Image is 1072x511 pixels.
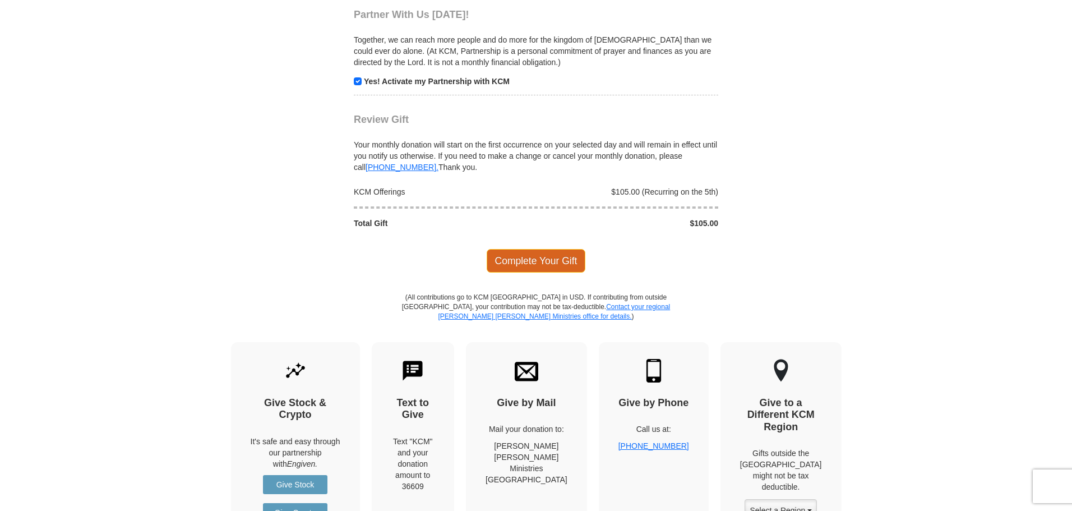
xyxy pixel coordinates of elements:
p: Mail your donation to: [486,423,567,435]
p: Gifts outside the [GEOGRAPHIC_DATA] might not be tax deductible. [740,448,822,492]
p: [PERSON_NAME] [PERSON_NAME] Ministries [GEOGRAPHIC_DATA] [486,440,567,485]
img: envelope.svg [515,359,538,383]
h4: Give by Phone [618,397,689,409]
p: Call us at: [618,423,689,435]
strong: Yes! Activate my Partnership with KCM [364,77,510,86]
h4: Give Stock & Crypto [251,397,340,421]
img: mobile.svg [642,359,666,383]
span: Complete Your Gift [487,249,586,273]
div: Your monthly donation will start on the first occurrence on your selected day and will remain in ... [354,126,718,173]
h4: Give to a Different KCM Region [740,397,822,434]
span: Review Gift [354,114,409,125]
span: Partner With Us [DATE]! [354,9,469,20]
div: KCM Offerings [348,186,537,197]
img: give-by-stock.svg [284,359,307,383]
a: [PHONE_NUMBER] [618,441,689,450]
a: [PHONE_NUMBER]. [366,163,438,172]
p: It's safe and easy through our partnership with [251,436,340,469]
img: other-region [773,359,789,383]
div: Total Gift [348,218,537,229]
div: Text "KCM" and your donation amount to 36609 [391,436,435,492]
a: Give Stock [263,475,327,494]
h4: Give by Mail [486,397,567,409]
h4: Text to Give [391,397,435,421]
img: text-to-give.svg [401,359,424,383]
i: Engiven. [287,459,317,468]
p: Together, we can reach more people and do more for the kingdom of [DEMOGRAPHIC_DATA] than we coul... [354,34,718,68]
div: $105.00 [536,218,724,229]
p: (All contributions go to KCM [GEOGRAPHIC_DATA] in USD. If contributing from outside [GEOGRAPHIC_D... [401,293,671,342]
span: $105.00 (Recurring on the 5th) [611,187,718,196]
